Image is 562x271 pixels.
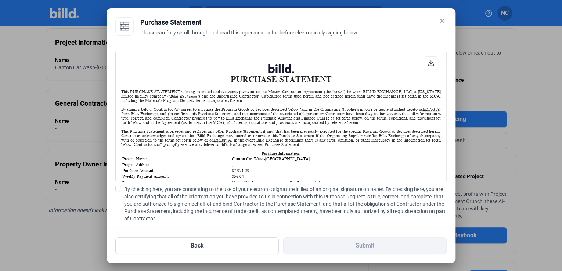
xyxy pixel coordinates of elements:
span: By checking here, you are consenting to the use of your electronic signature in lieu of an origin... [124,186,447,222]
button: Submit [283,237,447,254]
u: Purchase Information: [262,151,300,155]
td: Canton Car Wash-[GEOGRAPHIC_DATA] [231,156,440,161]
div: This Purchase Statement supersedes and replaces any other Purchase Statement, if any, that has be... [121,129,441,147]
td: Project Address: [122,162,231,167]
i: Billd Exchange [170,94,197,98]
div: Please carefully scroll through and read this agreement in full before electronically signing below. [140,29,447,45]
td: Purchase Amount: [122,168,231,173]
div: Purchase Statement [140,17,447,28]
td: $7,971.29 [231,168,440,173]
mat-icon: close [438,17,447,25]
td: , [231,162,440,167]
button: Back [115,237,279,254]
u: Exhibit A [422,107,439,111]
div: This PURCHASE STATEMENT is being executed and delivered pursuant to the Master Contractor Agreeme... [121,89,441,103]
td: Up to 120 days, commencing on the Purchase Date [231,180,440,185]
u: Exhibit A [214,138,231,142]
div: By signing below, Contractor (a) agrees to purchase the Program Goods or Services described below... [121,107,441,125]
td: $56.04 [231,174,440,179]
i: MCA [334,89,343,94]
td: Term: [122,180,231,185]
td: Weekly Payment Amount: [122,174,231,179]
td: Project Name: [122,156,231,161]
h1: PURCHASE STATEMENT [121,64,441,84]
